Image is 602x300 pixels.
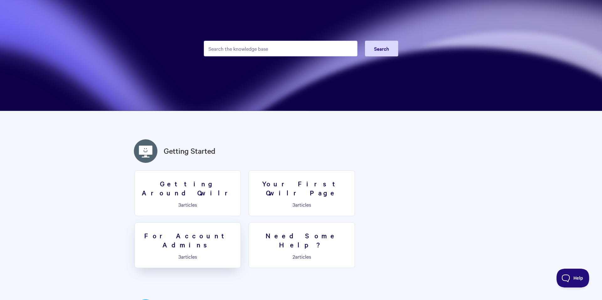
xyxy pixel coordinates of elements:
span: 3 [178,253,181,260]
p: articles [139,254,237,259]
a: Getting Started [164,145,215,157]
h3: Your First Qwilr Page [253,179,351,197]
h3: Getting Around Qwilr [139,179,237,197]
a: Getting Around Qwilr 3articles [135,170,241,216]
span: 2 [293,253,295,260]
p: articles [253,202,351,207]
iframe: Toggle Customer Support [557,269,589,287]
p: articles [253,254,351,259]
p: articles [139,202,237,207]
span: 3 [178,201,181,208]
a: For Account Admins 3articles [135,222,241,268]
a: Your First Qwilr Page 3articles [249,170,355,216]
span: Search [374,45,389,52]
span: 3 [293,201,295,208]
a: Need Some Help? 2articles [249,222,355,268]
button: Search [365,41,398,56]
input: Search the knowledge base [204,41,357,56]
h3: For Account Admins [139,231,237,249]
h3: Need Some Help? [253,231,351,249]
